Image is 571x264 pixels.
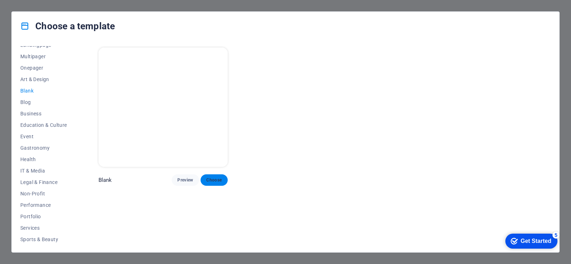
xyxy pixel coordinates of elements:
p: Blank [98,176,112,184]
button: Blog [20,96,67,108]
img: Blank [98,48,228,167]
span: Preview [177,177,193,183]
span: Services [20,225,67,231]
div: Get Started 5 items remaining, 0% complete [6,4,58,19]
span: Art & Design [20,76,67,82]
div: Get Started [21,8,52,14]
span: Business [20,111,67,116]
button: Multipager [20,51,67,62]
button: Sports & Beauty [20,234,67,245]
button: Event [20,131,67,142]
button: Education & Culture [20,119,67,131]
span: IT & Media [20,168,67,174]
span: Non-Profit [20,191,67,196]
button: Performance [20,199,67,211]
div: 5 [53,1,60,9]
button: Legal & Finance [20,176,67,188]
span: Event [20,134,67,139]
span: Multipager [20,54,67,59]
span: Legal & Finance [20,179,67,185]
button: Choose [201,174,228,186]
span: Blank [20,88,67,94]
span: Education & Culture [20,122,67,128]
button: Blank [20,85,67,96]
h4: Choose a template [20,20,115,32]
span: Gastronomy [20,145,67,151]
span: Portfolio [20,214,67,219]
span: Sports & Beauty [20,236,67,242]
button: IT & Media [20,165,67,176]
button: Services [20,222,67,234]
button: Art & Design [20,74,67,85]
button: Preview [172,174,199,186]
span: Performance [20,202,67,208]
button: Business [20,108,67,119]
span: Health [20,156,67,162]
button: Non-Profit [20,188,67,199]
button: Gastronomy [20,142,67,154]
span: Onepager [20,65,67,71]
span: Choose [206,177,222,183]
button: Onepager [20,62,67,74]
button: Health [20,154,67,165]
span: Blog [20,99,67,105]
button: Portfolio [20,211,67,222]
